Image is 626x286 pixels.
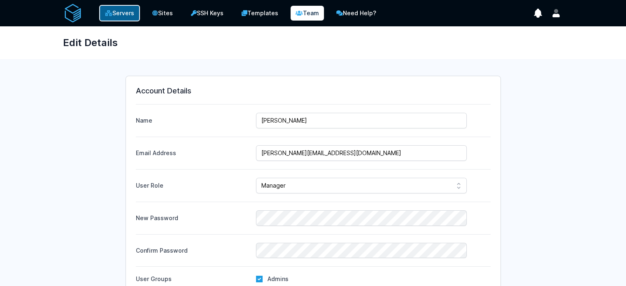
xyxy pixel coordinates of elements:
a: Templates [236,5,284,21]
button: User menu [549,6,563,21]
a: SSH Keys [185,5,229,21]
label: User Role [136,178,250,190]
button: show notifications [531,6,545,21]
label: Confirm Password [136,243,250,255]
a: Need Help? [330,5,382,21]
label: New Password [136,211,250,222]
label: Name [136,113,250,125]
a: Team [291,6,324,21]
img: serverAuth logo [63,3,83,23]
a: Servers [99,5,140,21]
label: Email Address [136,146,250,157]
h1: Edit Details [63,33,118,53]
h3: Account Details [136,86,491,96]
div: User Groups [136,275,250,283]
label: Admins [268,275,289,282]
a: Sites [147,5,179,21]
